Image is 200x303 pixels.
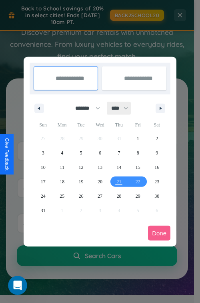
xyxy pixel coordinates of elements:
span: 29 [136,189,140,203]
button: 28 [110,189,128,203]
span: 3 [42,146,44,160]
button: 21 [110,175,128,189]
button: 24 [34,189,52,203]
span: 28 [116,189,121,203]
span: 9 [156,146,158,160]
button: 30 [148,189,166,203]
button: 26 [72,189,90,203]
button: 13 [90,160,109,175]
button: Done [148,226,170,241]
span: Sun [34,118,52,131]
div: Give Feedback [4,138,10,171]
span: 13 [98,160,102,175]
span: 19 [79,175,84,189]
button: 20 [90,175,109,189]
button: 9 [148,146,166,160]
span: 10 [41,160,46,175]
span: Tue [72,118,90,131]
span: 12 [79,160,84,175]
button: 8 [128,146,147,160]
button: 29 [128,189,147,203]
span: 30 [154,189,159,203]
button: 31 [34,203,52,218]
span: Fri [128,118,147,131]
button: 11 [52,160,71,175]
span: 1 [137,131,139,146]
button: 3 [34,146,52,160]
iframe: Intercom live chat [8,276,27,295]
span: Sat [148,118,166,131]
span: 4 [61,146,63,160]
button: 19 [72,175,90,189]
span: 27 [98,189,102,203]
span: 15 [136,160,140,175]
button: 12 [72,160,90,175]
span: 5 [80,146,82,160]
span: 11 [60,160,64,175]
span: 16 [154,160,159,175]
button: 16 [148,160,166,175]
span: 8 [137,146,139,160]
button: 6 [90,146,109,160]
button: 15 [128,160,147,175]
span: Thu [110,118,128,131]
span: Mon [52,118,71,131]
span: 20 [98,175,102,189]
span: 6 [99,146,101,160]
span: 23 [154,175,159,189]
span: 22 [136,175,140,189]
span: 26 [79,189,84,203]
button: 18 [52,175,71,189]
button: 14 [110,160,128,175]
button: 4 [52,146,71,160]
button: 23 [148,175,166,189]
button: 17 [34,175,52,189]
button: 27 [90,189,109,203]
span: 24 [41,189,46,203]
span: 2 [156,131,158,146]
span: 7 [118,146,120,160]
button: 2 [148,131,166,146]
span: Wed [90,118,109,131]
button: 7 [110,146,128,160]
span: 18 [60,175,64,189]
button: 22 [128,175,147,189]
button: 1 [128,131,147,146]
button: 10 [34,160,52,175]
button: 5 [72,146,90,160]
button: 25 [52,189,71,203]
span: 21 [116,175,121,189]
span: 14 [116,160,121,175]
span: 31 [41,203,46,218]
span: 17 [41,175,46,189]
span: 25 [60,189,64,203]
